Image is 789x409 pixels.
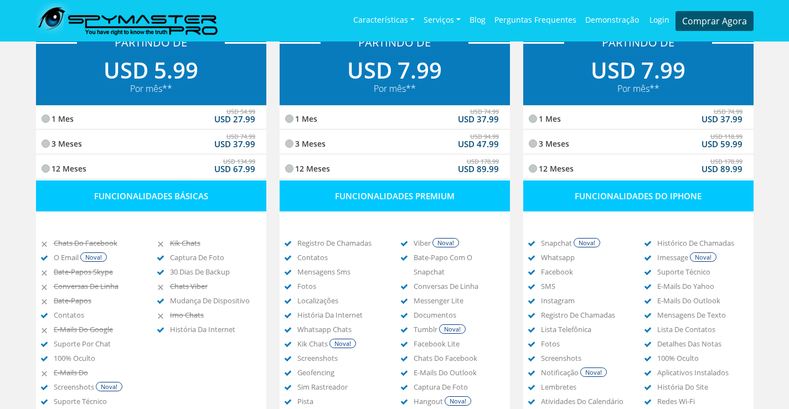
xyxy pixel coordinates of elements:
[419,4,465,38] a: Serviços
[54,279,143,293] li: conversas de linha
[54,236,143,250] li: chats do facebook
[523,57,754,94] h5: USD 7.99
[541,322,631,336] li: lista telefônica
[657,308,747,322] li: mensagens de texto
[541,236,631,250] li: snapchat
[541,279,631,293] li: SMS
[297,394,387,408] li: Pista
[297,250,387,265] li: Contatos
[657,365,747,380] li: aplicativos instalados
[710,130,742,144] span: USD 118.99
[47,156,255,180] label: 12 Meses
[170,250,260,265] li: captura de foto
[541,365,631,380] li: notificação
[414,336,503,351] li: Facebook Lite
[36,3,218,39] img: SpymasterPro
[214,137,255,151] strong: USD 37.99
[54,336,143,351] li: suporte por chat
[465,4,490,36] a: Blog
[414,365,503,380] li: e-mails do outlook
[414,351,503,365] li: chats do facebook
[702,137,742,151] strong: USD 59.99
[170,279,260,293] li: chats viber
[297,365,387,380] li: Geofencing
[349,4,419,38] a: Características
[541,293,631,308] li: Instagram
[47,106,255,131] label: 1 Mes
[657,322,747,336] li: lista de contatos
[223,154,255,169] span: USD 134.99
[541,250,631,265] li: Whatsapp
[297,293,387,308] li: Localizações
[54,293,143,308] li: bate-papos
[657,336,747,351] li: Detalhes das notas
[297,279,387,293] li: fotos
[414,322,503,336] li: Tumblr
[54,365,143,380] li: e-mails do
[280,57,510,94] h5: USD 7.99
[414,308,503,322] li: Documentos
[47,131,255,156] label: 3 Meses
[54,322,143,336] li: e-mails do google
[657,394,747,408] li: redes wi-fi
[226,130,255,144] span: USD 74.99
[170,293,260,308] li: mudança de dispositivo
[297,336,387,351] li: kik chats
[534,131,742,156] label: 3 Meses
[458,162,499,176] strong: USD 89.99
[54,380,143,394] li: screenshots
[170,236,260,250] li: kik chats
[280,36,510,49] h4: Partindo de
[702,162,742,176] strong: USD 89.99
[675,11,754,31] a: Comprar Agora
[657,279,747,293] li: e-mails do Yahoo
[170,322,260,336] li: história da internet
[657,351,747,365] li: 100% oculto
[297,236,387,250] li: registro de chamadas
[541,336,631,351] li: fotos
[414,236,503,250] li: viber
[36,36,266,49] h4: Partindo de
[54,351,143,365] li: 100% oculto
[470,105,499,119] span: USD 74.99
[54,394,143,408] li: suporte técnico
[541,308,631,322] li: registro de chamadas
[541,394,631,408] li: Atividades do calendário
[710,154,742,169] span: USD 178.99
[458,137,499,151] strong: USD 47.99
[414,394,503,408] li: Hangout
[297,351,387,365] li: screenshots
[657,293,747,308] li: e-mails do outlook
[36,180,266,211] h6: Funcionalidades básicas
[214,162,255,176] strong: USD 67.99
[541,265,631,279] li: Facebook
[54,250,143,265] li: o email
[214,112,255,126] strong: USD 27.99
[714,105,742,119] span: USD 74.99
[414,380,503,394] li: captura de foto
[414,293,503,308] li: Messenger Lite
[297,308,387,322] li: história da internet
[657,236,747,250] li: histórico de chamadas
[280,180,510,211] h6: Funcionalidades Premium
[297,380,387,394] li: Sim Rastreador
[541,380,631,394] li: Lembretes
[170,308,260,322] li: imo chats
[470,130,499,144] span: USD 94.99
[523,36,754,49] h4: Partindo de
[458,112,499,126] strong: USD 37.99
[414,250,503,279] li: bate-papo com o snapchat
[657,250,747,265] li: imessage
[297,265,387,279] li: mensagens sms
[291,106,499,131] label: 1 Mes
[702,112,742,126] strong: USD 37.99
[54,265,143,279] li: bate-papos skype
[534,156,742,180] label: 12 Meses
[523,180,754,211] h6: Funcionalidades do iPhone
[291,156,499,180] label: 12 Meses
[36,57,266,94] h5: USD 5.99
[24,8,53,18] span: Ajuda
[541,351,631,365] li: screenshots
[54,308,143,322] li: Contatos
[657,380,747,394] li: história do site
